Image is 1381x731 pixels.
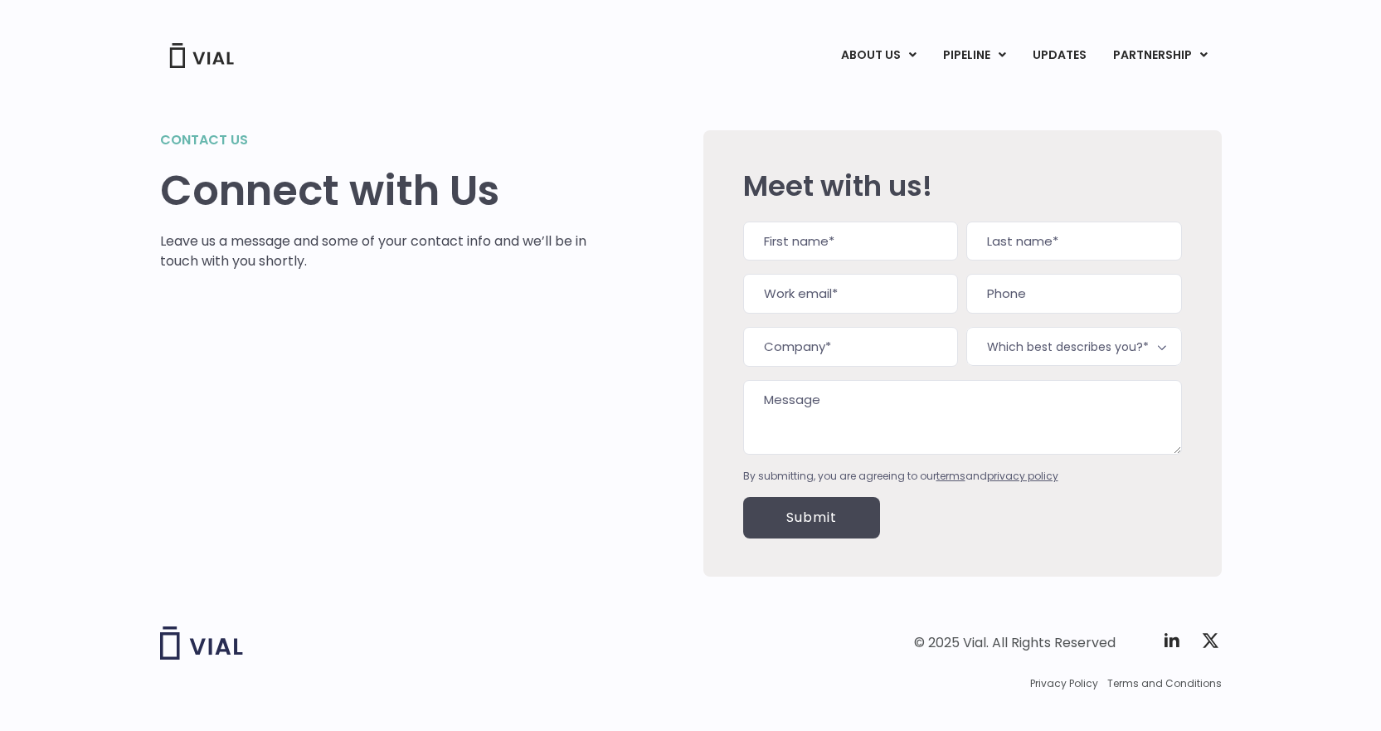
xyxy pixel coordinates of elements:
h2: Meet with us! [743,170,1182,202]
a: ABOUT USMenu Toggle [828,41,929,70]
input: First name* [743,222,958,261]
span: Which best describes you?* [966,327,1181,366]
input: Last name* [966,222,1181,261]
div: By submitting, you are agreeing to our and [743,469,1182,484]
img: Vial Logo [168,43,235,68]
input: Work email* [743,274,958,314]
a: Terms and Conditions [1107,676,1222,691]
img: Vial logo wih "Vial" spelled out [160,626,243,660]
h2: Contact us [160,130,587,150]
a: PIPELINEMenu Toggle [930,41,1019,70]
a: terms [936,469,965,483]
a: privacy policy [987,469,1058,483]
input: Company* [743,327,958,367]
input: Submit [743,497,880,539]
p: Leave us a message and some of your contact info and we’ll be in touch with you shortly. [160,231,587,271]
div: © 2025 Vial. All Rights Reserved [914,634,1116,652]
input: Phone [966,274,1181,314]
a: PARTNERSHIPMenu Toggle [1100,41,1221,70]
a: UPDATES [1019,41,1099,70]
h1: Connect with Us [160,167,587,215]
a: Privacy Policy [1030,676,1098,691]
